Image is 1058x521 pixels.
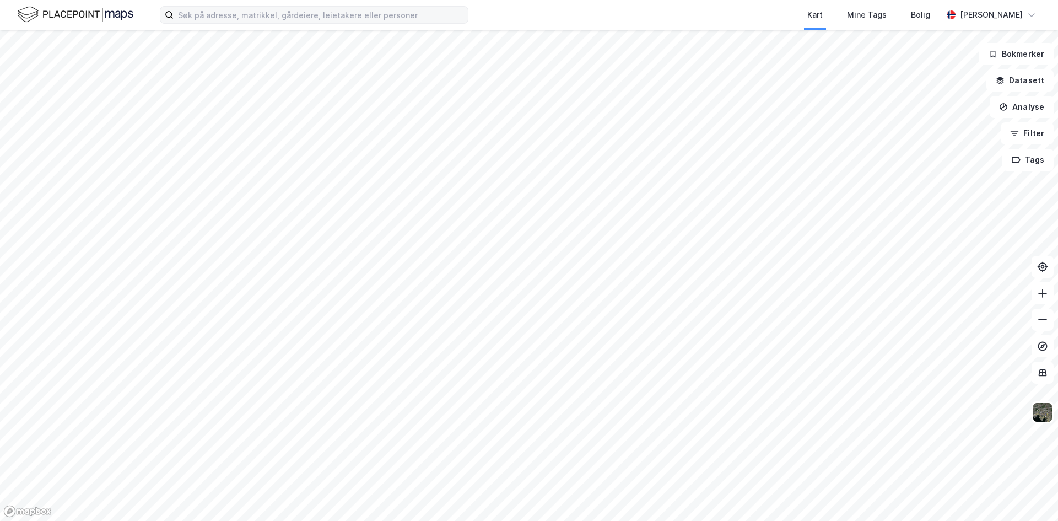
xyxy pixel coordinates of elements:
button: Datasett [986,69,1054,92]
button: Analyse [990,96,1054,118]
a: Mapbox homepage [3,505,52,518]
button: Tags [1002,149,1054,171]
img: logo.f888ab2527a4732fd821a326f86c7f29.svg [18,5,133,24]
img: 9k= [1032,402,1053,423]
div: Kart [807,8,823,22]
input: Søk på adresse, matrikkel, gårdeiere, leietakere eller personer [174,7,468,23]
iframe: Chat Widget [1003,468,1058,521]
div: Bolig [911,8,930,22]
button: Bokmerker [979,43,1054,65]
div: [PERSON_NAME] [960,8,1023,22]
div: Mine Tags [847,8,887,22]
button: Filter [1001,122,1054,144]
